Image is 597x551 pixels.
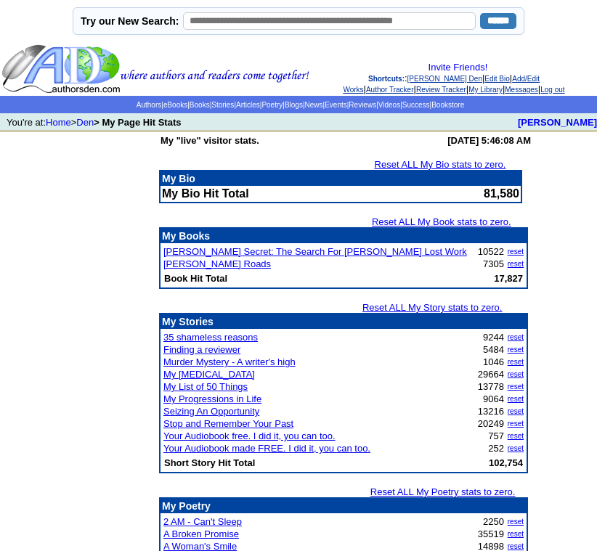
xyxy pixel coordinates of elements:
a: Messages [505,86,538,94]
a: My [MEDICAL_DATA] [163,369,255,380]
a: Reset ALL My Bio stats to zero. [375,159,506,170]
a: Review Tracker [416,86,466,94]
img: header_logo2.gif [1,44,309,94]
font: 252 [488,443,504,454]
a: My Library [468,86,503,94]
a: Your Audiobook made FREE. I did it, you can too. [163,443,370,454]
a: reset [508,346,524,354]
a: reset [508,518,524,526]
a: reset [508,370,524,378]
a: Articles [236,101,260,109]
font: You're at: > [7,117,181,128]
a: Finding a reviewer [163,344,240,355]
p: My Bio [162,173,519,184]
a: [PERSON_NAME] Roads [163,258,271,269]
a: Your Audiobook free. I did it, you can too. [163,430,336,441]
a: reset [508,444,524,452]
a: News [305,101,323,109]
font: 29664 [478,369,504,380]
font: 9244 [483,332,504,343]
a: reset [508,432,524,440]
b: Short Story Hit Total [164,457,255,468]
font: 9064 [483,393,504,404]
font: 13216 [478,406,504,417]
a: Success [402,101,430,109]
a: Books [190,101,210,109]
a: Blogs [285,101,303,109]
font: 7305 [483,258,504,269]
a: Videos [378,101,400,109]
font: 2250 [483,516,504,527]
p: My Books [162,230,525,242]
a: My Progressions in Life [163,393,261,404]
span: Shortcuts: [368,75,405,83]
a: [PERSON_NAME] Den [407,75,482,83]
a: reset [508,333,524,341]
a: eBooks [163,101,187,109]
a: reset [508,420,524,428]
a: Seizing An Opportunity [163,406,259,417]
a: Bookstore [431,101,464,109]
b: > My Page Hit Stats [94,117,181,128]
font: 5484 [483,344,504,355]
p: My Poetry [162,500,525,512]
b: [DATE] 5:46:08 AM [447,135,531,146]
div: : | | | | | | | [312,62,596,94]
label: Try our New Search: [81,15,179,27]
a: Invite Friends! [429,62,488,73]
a: Author Tracker [366,86,414,94]
a: Home [46,117,71,128]
a: My List of 50 Things [163,381,248,392]
font: 13778 [478,381,504,392]
a: reset [508,542,524,550]
a: reset [508,383,524,391]
a: Stories [211,101,234,109]
a: reset [508,530,524,538]
b: Book Hit Total [164,273,227,284]
a: Reset ALL My Book stats to zero. [372,216,511,227]
font: 35519 [478,528,504,539]
a: Reviews [349,101,376,109]
a: [PERSON_NAME] Secret: The Search For [PERSON_NAME] Lost Work [163,246,467,257]
a: reset [508,260,524,268]
a: Log out [540,86,564,94]
a: 35 shameless reasons [163,332,258,343]
a: [PERSON_NAME] [518,117,597,128]
font: 757 [488,430,504,441]
b: My "live" visitor stats. [161,135,259,146]
a: Murder Mystery - A writer's high [163,356,296,367]
a: Events [325,101,347,109]
a: reset [508,407,524,415]
a: Reset ALL My Story stats to zero. [362,302,502,313]
a: A Broken Promise [163,528,239,539]
a: Edit Bio [484,75,509,83]
b: 102,754 [489,457,523,468]
a: reset [508,358,524,366]
b: 17,827 [494,273,523,284]
a: Reset ALL My Poetry stats to zero. [370,486,516,497]
font: 1046 [483,356,504,367]
b: My Bio Hit Total [162,187,249,200]
font: 81,580 [484,187,519,200]
a: Den [76,117,94,128]
a: Authors [137,101,161,109]
a: Stop and Remember Your Past [163,418,293,429]
a: 2 AM - Can't Sleep [163,516,242,527]
a: reset [508,248,524,256]
font: 20249 [478,418,504,429]
font: 10522 [478,246,504,257]
p: My Stories [162,316,525,327]
a: Poetry [261,101,283,109]
a: reset [508,395,524,403]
